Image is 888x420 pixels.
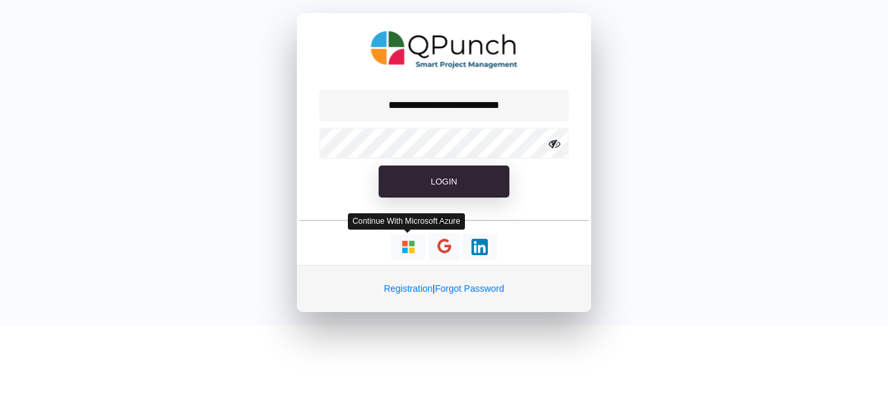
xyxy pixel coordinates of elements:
[431,177,457,186] span: Login
[379,166,509,198] button: Login
[435,283,504,294] a: Forgot Password
[348,213,465,230] div: Continue With Microsoft Azure
[297,265,591,312] div: |
[428,234,460,260] button: Continue With Google
[471,239,488,255] img: Loading...
[384,283,433,294] a: Registration
[462,234,497,260] button: Continue With LinkedIn
[400,239,417,255] img: Loading...
[371,26,518,73] img: QPunch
